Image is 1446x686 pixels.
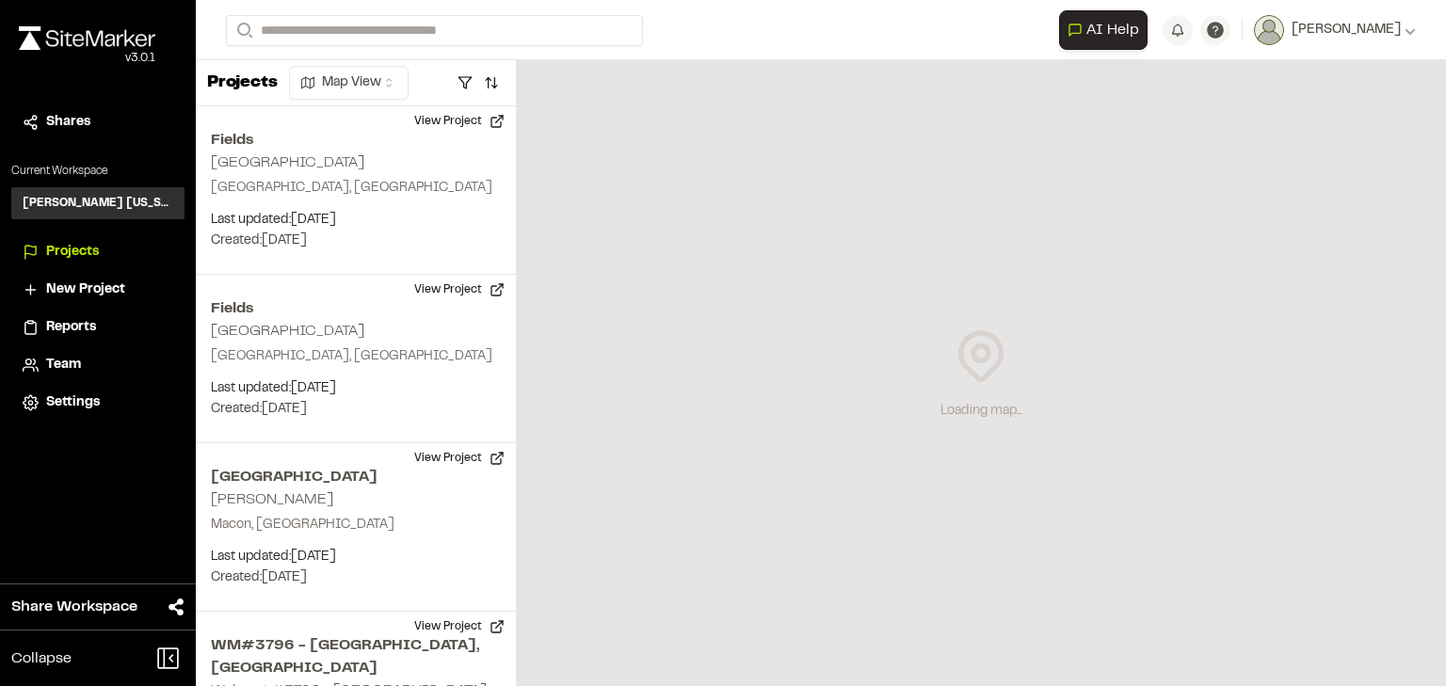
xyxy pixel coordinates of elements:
p: [GEOGRAPHIC_DATA], [GEOGRAPHIC_DATA] [211,178,501,199]
span: Team [46,355,81,375]
p: Projects [207,71,278,96]
h2: [GEOGRAPHIC_DATA] [211,466,501,488]
div: Oh geez...please don't... [19,50,155,67]
p: Created: [DATE] [211,399,501,420]
h2: Fields [211,129,501,152]
a: Settings [23,392,173,413]
p: Last updated: [DATE] [211,547,501,567]
span: Settings [46,392,100,413]
button: View Project [403,443,516,473]
p: Macon, [GEOGRAPHIC_DATA] [211,515,501,535]
span: Reports [46,317,96,338]
button: View Project [403,612,516,642]
h3: [PERSON_NAME] [US_STATE] [23,195,173,212]
h2: [PERSON_NAME] [211,493,333,506]
span: Collapse [11,647,72,670]
p: Last updated: [DATE] [211,378,501,399]
button: Search [226,15,260,46]
h2: [GEOGRAPHIC_DATA] [211,325,364,338]
img: User [1254,15,1284,45]
button: View Project [403,106,516,136]
h2: WM#3796 - [GEOGRAPHIC_DATA], [GEOGRAPHIC_DATA] [211,634,501,679]
h2: Fields [211,297,501,320]
button: [PERSON_NAME] [1254,15,1416,45]
button: Open AI Assistant [1059,10,1148,50]
h2: [GEOGRAPHIC_DATA] [211,156,364,169]
span: New Project [46,279,125,300]
p: Last updated: [DATE] [211,210,501,231]
span: [PERSON_NAME] [1292,20,1401,40]
span: Shares [46,112,90,133]
div: Loading map... [940,401,1022,422]
span: Share Workspace [11,596,137,618]
a: Projects [23,242,173,263]
button: View Project [403,275,516,305]
a: Reports [23,317,173,338]
p: Current Workspace [11,163,185,180]
p: [GEOGRAPHIC_DATA], [GEOGRAPHIC_DATA] [211,346,501,367]
div: Open AI Assistant [1059,10,1155,50]
a: Shares [23,112,173,133]
img: rebrand.png [19,26,155,50]
a: Team [23,355,173,375]
p: Created: [DATE] [211,231,501,251]
span: AI Help [1086,19,1139,41]
p: Created: [DATE] [211,567,501,588]
span: Projects [46,242,99,263]
a: New Project [23,279,173,300]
